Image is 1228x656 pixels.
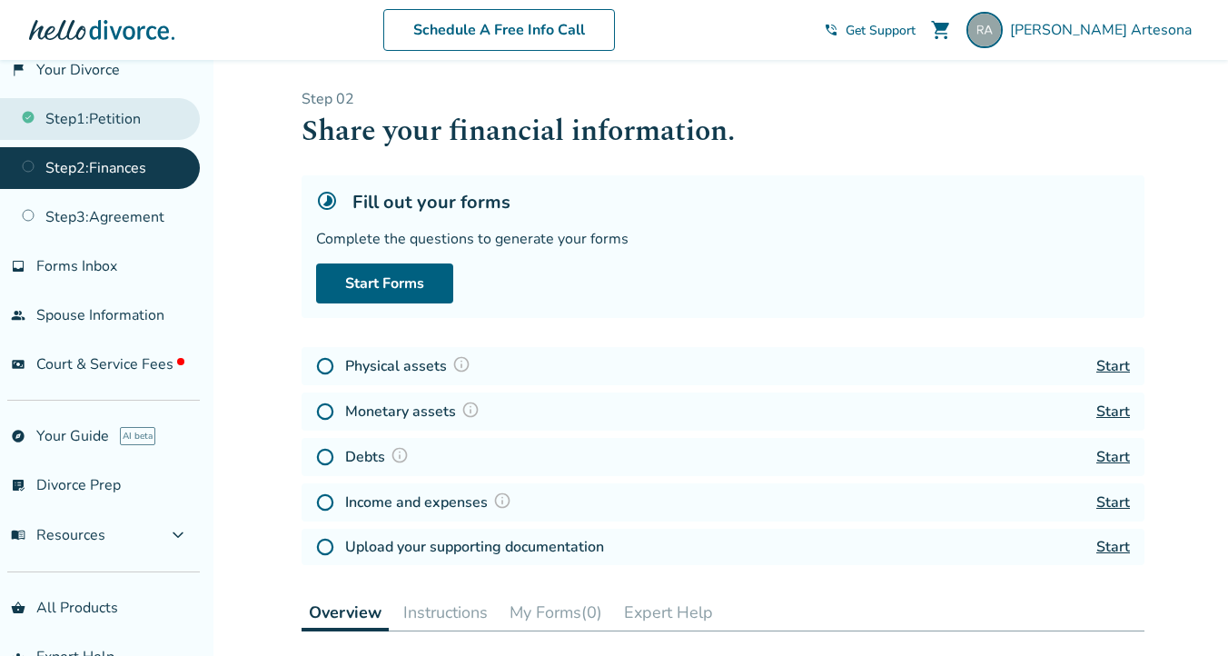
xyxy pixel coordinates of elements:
[345,491,517,514] h4: Income and expenses
[316,229,1130,249] div: Complete the questions to generate your forms
[461,401,480,419] img: Question Mark
[396,594,495,631] button: Instructions
[36,256,117,276] span: Forms Inbox
[824,22,916,39] a: phone_in_talkGet Support
[1096,537,1130,557] a: Start
[11,259,25,273] span: inbox
[345,536,604,558] h4: Upload your supporting documentation
[11,308,25,323] span: people
[493,492,511,510] img: Question Mark
[824,23,838,37] span: phone_in_talk
[316,538,334,556] img: Not Started
[36,354,184,374] span: Court & Service Fees
[345,400,485,423] h4: Monetary assets
[1137,569,1228,656] iframe: Chat Widget
[11,478,25,492] span: list_alt_check
[316,493,334,512] img: Not Started
[617,594,720,631] button: Expert Help
[316,448,334,466] img: Not Started
[345,354,476,378] h4: Physical assets
[383,9,615,51] a: Schedule A Free Info Call
[352,190,510,214] h5: Fill out your forms
[11,429,25,443] span: explore
[391,446,409,464] img: Question Mark
[1010,20,1199,40] span: [PERSON_NAME] Artesona
[930,19,952,41] span: shopping_cart
[345,445,414,469] h4: Debts
[11,525,105,545] span: Resources
[502,594,609,631] button: My Forms(0)
[316,263,453,303] a: Start Forms
[120,427,155,445] span: AI beta
[11,357,25,372] span: universal_currency_alt
[966,12,1003,48] img: rox@roxanneandco.com
[1096,356,1130,376] a: Start
[11,528,25,542] span: menu_book
[846,22,916,39] span: Get Support
[1096,402,1130,422] a: Start
[316,357,334,375] img: Not Started
[11,63,25,77] span: flag_2
[11,601,25,615] span: shopping_basket
[452,355,470,373] img: Question Mark
[302,594,389,631] button: Overview
[167,524,189,546] span: expand_more
[316,403,334,421] img: Not Started
[302,89,1144,109] p: Step 0 2
[1096,447,1130,467] a: Start
[302,109,1144,154] h1: Share your financial information.
[1096,492,1130,512] a: Start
